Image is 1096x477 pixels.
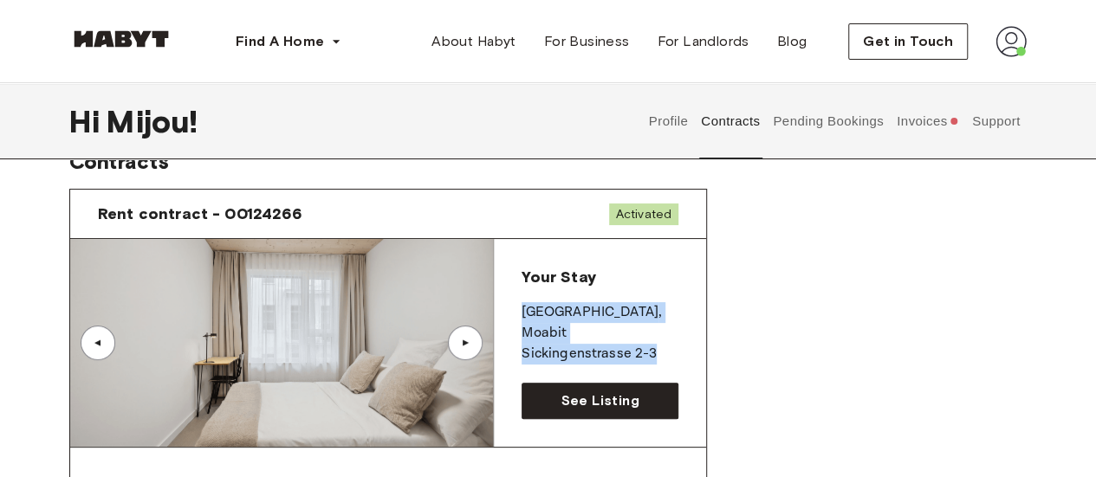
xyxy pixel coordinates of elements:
[771,83,886,159] button: Pending Bookings
[107,103,198,139] span: Mijou !
[69,149,169,174] span: Contracts
[530,24,644,59] a: For Business
[222,24,355,59] button: Find A Home
[522,344,678,364] p: Sickingenstrasse 2-3
[70,239,493,447] img: Image of the room
[418,24,529,59] a: About Habyt
[646,83,691,159] button: Profile
[777,31,807,52] span: Blog
[69,30,173,48] img: Habyt
[699,83,762,159] button: Contracts
[457,338,474,348] div: ▲
[431,31,516,52] span: About Habyt
[848,23,968,60] button: Get in Touch
[643,24,762,59] a: For Landlords
[522,268,595,287] span: Your Stay
[763,24,821,59] a: Blog
[236,31,324,52] span: Find A Home
[561,390,639,411] span: See Listing
[642,83,1027,159] div: user profile tabs
[98,203,302,224] span: Rent contract - 00124266
[657,31,749,52] span: For Landlords
[522,383,678,419] a: See Listing
[69,103,107,139] span: Hi
[970,83,1022,159] button: Support
[522,302,678,344] p: [GEOGRAPHIC_DATA] , Moabit
[894,83,961,159] button: Invoices
[995,26,1027,57] img: avatar
[544,31,630,52] span: For Business
[89,338,107,348] div: ▲
[863,31,953,52] span: Get in Touch
[609,203,678,225] span: Activated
